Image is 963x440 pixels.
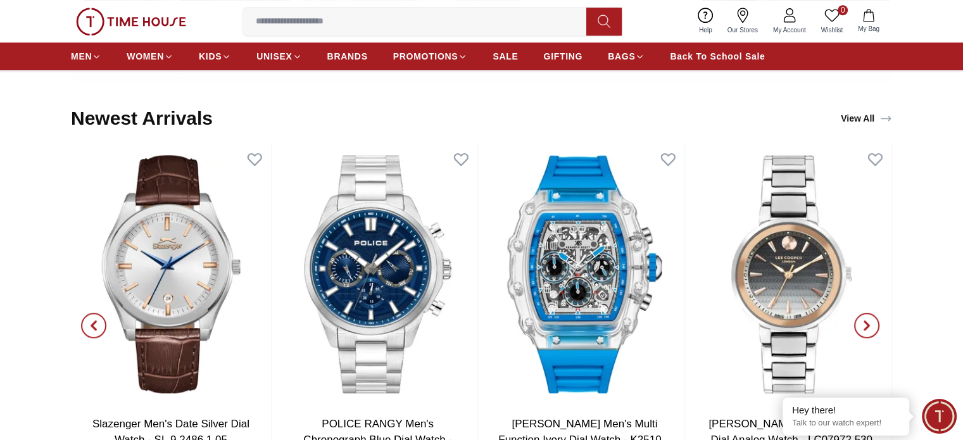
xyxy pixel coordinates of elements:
span: Wishlist [816,25,848,35]
a: Help [691,5,720,37]
a: MEN [71,45,101,68]
p: Talk to our watch expert! [792,418,900,429]
a: BAGS [608,45,645,68]
span: Our Stores [722,25,763,35]
span: SALE [493,50,518,63]
span: WOMEN [127,50,164,63]
button: My Bag [850,6,887,36]
a: KIDS [199,45,231,68]
a: GIFTING [543,45,582,68]
a: Our Stores [720,5,765,37]
span: 0 [838,5,848,15]
a: SALE [493,45,518,68]
span: UNISEX [256,50,292,63]
span: BRANDS [327,50,368,63]
div: Hey there! [792,404,900,417]
a: BRANDS [327,45,368,68]
img: Slazenger Men's Date Silver Dial Watch - SL.9.2486.1.05 [71,142,271,405]
a: WOMEN [127,45,173,68]
a: UNISEX [256,45,301,68]
a: PROMOTIONS [393,45,468,68]
span: My Bag [853,24,884,34]
div: Chat Widget [922,399,957,434]
img: Lee Cooper Women's Silver Dial Analog Watch - LC07972.530 [691,142,891,405]
a: View All [838,110,895,127]
a: Back To School Sale [670,45,765,68]
span: Back To School Sale [670,50,765,63]
span: KIDS [199,50,222,63]
img: POLICE RANGY Men's Chronograph Blue Dial Watch - PEWJK0021004 [278,142,478,405]
span: PROMOTIONS [393,50,458,63]
h2: Newest Arrivals [71,107,213,130]
span: My Account [768,25,811,35]
span: GIFTING [543,50,582,63]
span: Help [694,25,717,35]
img: ... [76,8,186,35]
span: MEN [71,50,92,63]
span: BAGS [608,50,635,63]
img: Kenneth Scott Men's Multi Function Ivory Dial Watch - K25103-ZSLI [485,142,685,405]
a: 0Wishlist [814,5,850,37]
